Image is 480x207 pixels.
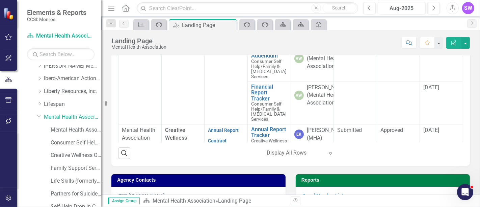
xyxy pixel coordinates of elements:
td: Double-Click to Edit [377,124,420,151]
td: Double-Click to Edit [205,8,248,124]
a: Mental Health Association [27,32,95,40]
a: Annual Report Tracker [251,127,287,138]
a: Family Support Services [51,164,101,172]
div: Landing Page [111,37,166,45]
div: [PERSON_NAME] (Mental Health Association) [307,47,348,70]
span: Creative Wellness Opportunities [165,127,198,149]
td: Double-Click to Edit [291,124,334,151]
div: Landing Page [182,21,235,29]
td: Double-Click to Edit [377,45,420,82]
td: Double-Click to Edit [377,82,420,124]
div: Aug-2025 [380,4,423,13]
td: Double-Click to Edit [420,45,463,82]
span: Submitted [337,127,362,133]
span: Search [332,5,347,10]
button: Aug-2025 [378,2,426,14]
input: Search Below... [27,48,95,60]
a: Mental Health Association (MCOMH Internal) [51,126,101,134]
span: [DATE] [423,127,439,133]
span: Elements & Reports [27,8,86,17]
span: [DATE] [423,84,439,91]
td: Double-Click to Edit [291,82,334,124]
a: Financial Report Tracker [251,84,287,102]
a: [PERSON_NAME] Memorial Institute, Inc. [44,62,101,70]
a: Board Member List [302,193,343,198]
iframe: Intercom live chat [457,184,473,200]
a: Contract Addendum [208,138,231,151]
a: Life Skills (formerly New Directions) [51,177,101,185]
span: Consumer Self Help/Family & [MEDICAL_DATA] Services [251,101,287,122]
a: Mental Health Association [44,113,101,121]
div: VW [294,91,304,100]
input: Search ClearPoint... [137,2,358,14]
span: Consumer Self Help/Family & [MEDICAL_DATA] Services [251,59,287,79]
div: VW [294,54,304,63]
a: Ibero-American Action League, Inc. [44,75,101,83]
td: Double-Click to Edit [291,45,334,82]
span: Assign Group [108,198,140,204]
td: Double-Click to Edit Right Click for Context Menu [247,82,291,124]
div: Landing Page [218,198,251,204]
span: [PERSON_NAME] [118,193,165,198]
span: Creative Wellness Opportunities [251,138,287,148]
td: Double-Click to Edit Right Click for Context Menu [247,124,291,151]
div: EK [294,130,304,139]
small: CCSI: Monroe [27,17,86,22]
h3: Reports [301,178,466,183]
h3: Agency Contacts [117,178,282,183]
p: Mental Health Association [122,127,158,142]
div: [PERSON_NAME] (Mental Health Association) [307,84,348,107]
td: Double-Click to Edit [334,45,377,82]
span: Approved [380,127,403,133]
a: Consumer Self Help/Family & [MEDICAL_DATA] Services [51,139,101,147]
button: Search [323,3,356,13]
a: Partners for Suicide Prevention [51,190,101,198]
div: [PERSON_NAME] (MHA) [307,127,348,142]
a: Annual Report [208,128,239,133]
a: Lifespan [44,100,101,108]
a: Mental Health Association [153,198,215,204]
td: Double-Click to Edit [118,8,162,124]
strong: CEO: [118,193,129,198]
img: ClearPoint Strategy [3,8,15,20]
td: Double-Click to Edit [420,124,463,151]
td: Double-Click to Edit [334,124,377,151]
a: Liberty Resources, Inc. [44,88,101,95]
div: » [143,197,286,205]
td: Double-Click to Edit Right Click for Context Menu [247,45,291,82]
div: Mental Health Association [111,45,166,50]
button: SW [462,2,474,14]
td: Double-Click to Edit [334,82,377,124]
a: Creative Wellness Opportunities [51,152,101,159]
td: Double-Click to Edit [420,82,463,124]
